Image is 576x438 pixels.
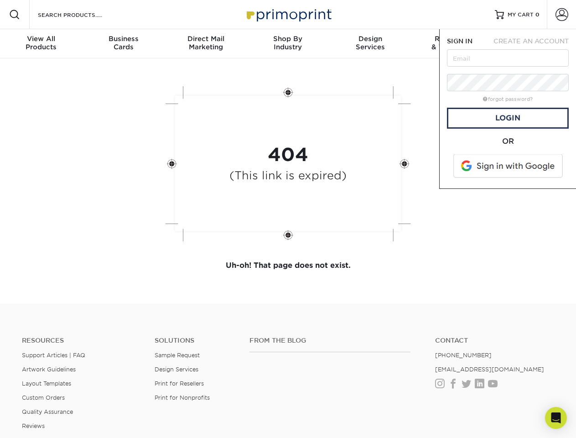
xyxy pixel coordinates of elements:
a: forgot password? [483,96,533,102]
span: Direct Mail [165,35,247,43]
span: Shop By [247,35,329,43]
span: Business [82,35,164,43]
div: Marketing [165,35,247,51]
span: SIGN IN [447,37,472,45]
h4: From the Blog [249,337,410,344]
div: Open Intercom Messenger [545,407,567,429]
h4: (This link is expired) [229,169,347,182]
h4: Resources [22,337,141,344]
a: Shop ByIndustry [247,29,329,58]
div: Cards [82,35,164,51]
span: Resources [411,35,493,43]
strong: Uh-oh! That page does not exist. [226,261,351,270]
a: [PHONE_NUMBER] [435,352,492,359]
a: Login [447,108,569,129]
span: MY CART [508,11,534,19]
input: Email [447,49,569,67]
a: [EMAIL_ADDRESS][DOMAIN_NAME] [435,366,544,373]
input: SEARCH PRODUCTS..... [37,9,126,20]
a: DesignServices [329,29,411,58]
a: Sample Request [155,352,200,359]
a: Contact [435,337,554,344]
strong: 404 [268,144,308,166]
span: Design [329,35,411,43]
a: Artwork Guidelines [22,366,76,373]
a: BusinessCards [82,29,164,58]
span: CREATE AN ACCOUNT [493,37,569,45]
a: Support Articles | FAQ [22,352,85,359]
div: Industry [247,35,329,51]
a: Direct MailMarketing [165,29,247,58]
div: & Templates [411,35,493,51]
h4: Solutions [155,337,236,344]
img: Primoprint [243,5,334,24]
a: Resources& Templates [411,29,493,58]
a: Design Services [155,366,198,373]
div: Services [329,35,411,51]
div: OR [447,136,569,147]
span: 0 [535,11,540,18]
